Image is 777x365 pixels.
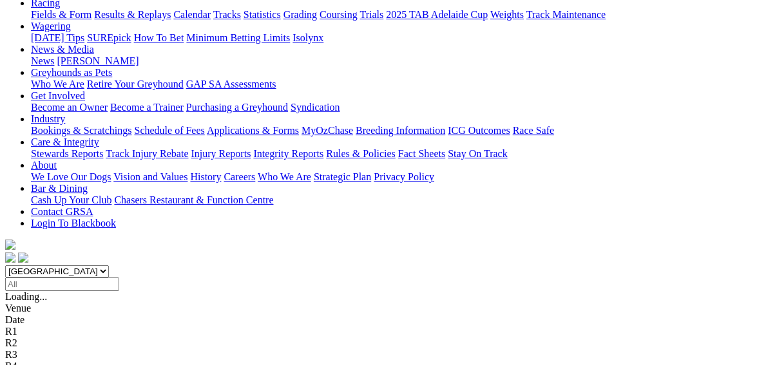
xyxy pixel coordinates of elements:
a: Purchasing a Greyhound [186,102,288,113]
a: Bookings & Scratchings [31,125,131,136]
a: Greyhounds as Pets [31,67,112,78]
a: Fact Sheets [398,148,445,159]
a: Track Maintenance [526,9,606,20]
a: We Love Our Dogs [31,171,111,182]
a: Minimum Betting Limits [186,32,290,43]
a: How To Bet [134,32,184,43]
span: Loading... [5,291,47,302]
a: Bar & Dining [31,183,88,194]
div: Greyhounds as Pets [31,79,772,90]
img: facebook.svg [5,252,15,263]
a: Retire Your Greyhound [87,79,184,89]
div: About [31,171,772,183]
a: Track Injury Rebate [106,148,188,159]
a: Calendar [173,9,211,20]
a: History [190,171,221,182]
div: Venue [5,303,772,314]
a: Rules & Policies [326,148,396,159]
div: Care & Integrity [31,148,772,160]
div: Industry [31,125,772,136]
a: News [31,55,54,66]
a: Industry [31,113,65,124]
a: Statistics [244,9,281,20]
a: ICG Outcomes [448,125,510,136]
a: Tracks [213,9,241,20]
div: News & Media [31,55,772,67]
div: Bar & Dining [31,194,772,206]
a: MyOzChase [302,125,353,136]
div: R3 [5,349,772,360]
a: Privacy Policy [374,171,434,182]
a: Vision and Values [113,171,187,182]
a: Login To Blackbook [31,218,116,229]
a: SUREpick [87,32,131,43]
a: Stay On Track [448,148,507,159]
div: Date [5,314,772,326]
div: R1 [5,326,772,337]
a: Syndication [291,102,340,113]
div: Get Involved [31,102,772,113]
img: logo-grsa-white.png [5,239,15,250]
a: Get Involved [31,90,85,101]
a: About [31,160,57,171]
a: Trials [360,9,383,20]
div: Wagering [31,32,772,44]
a: Wagering [31,21,71,32]
div: Racing [31,9,772,21]
a: Schedule of Fees [134,125,204,136]
a: [DATE] Tips [31,32,84,43]
a: Breeding Information [356,125,445,136]
a: Fields & Form [31,9,91,20]
a: 2025 TAB Adelaide Cup [386,9,488,20]
input: Select date [5,277,119,291]
a: GAP SA Assessments [186,79,276,89]
a: Strategic Plan [314,171,371,182]
a: Stewards Reports [31,148,103,159]
a: Careers [224,171,255,182]
a: Who We Are [31,79,84,89]
a: Care & Integrity [31,136,99,147]
a: Results & Replays [94,9,171,20]
a: Who We Are [258,171,311,182]
a: Isolynx [293,32,323,43]
a: Chasers Restaurant & Function Centre [114,194,273,205]
a: Cash Up Your Club [31,194,111,205]
a: Become a Trainer [110,102,184,113]
a: Race Safe [512,125,553,136]
a: Weights [490,9,524,20]
a: Integrity Reports [253,148,323,159]
a: Injury Reports [191,148,251,159]
a: Become an Owner [31,102,108,113]
a: News & Media [31,44,94,55]
a: [PERSON_NAME] [57,55,139,66]
a: Grading [283,9,317,20]
a: Coursing [320,9,358,20]
a: Applications & Forms [207,125,299,136]
img: twitter.svg [18,252,28,263]
div: R2 [5,337,772,349]
a: Contact GRSA [31,206,93,217]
